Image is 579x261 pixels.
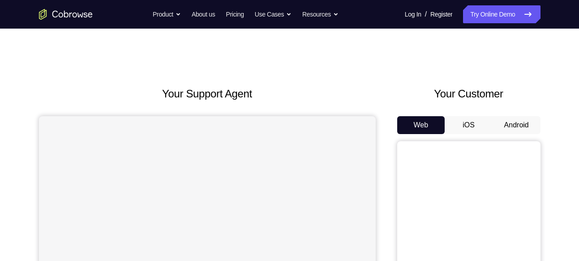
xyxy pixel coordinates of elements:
[405,5,421,23] a: Log In
[493,116,540,134] button: Android
[463,5,540,23] a: Try Online Demo
[425,9,427,20] span: /
[39,9,93,20] a: Go to the home page
[255,5,292,23] button: Use Cases
[39,86,376,102] h2: Your Support Agent
[302,5,339,23] button: Resources
[397,86,540,102] h2: Your Customer
[192,5,215,23] a: About us
[430,5,452,23] a: Register
[445,116,493,134] button: iOS
[153,5,181,23] button: Product
[397,116,445,134] button: Web
[226,5,244,23] a: Pricing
